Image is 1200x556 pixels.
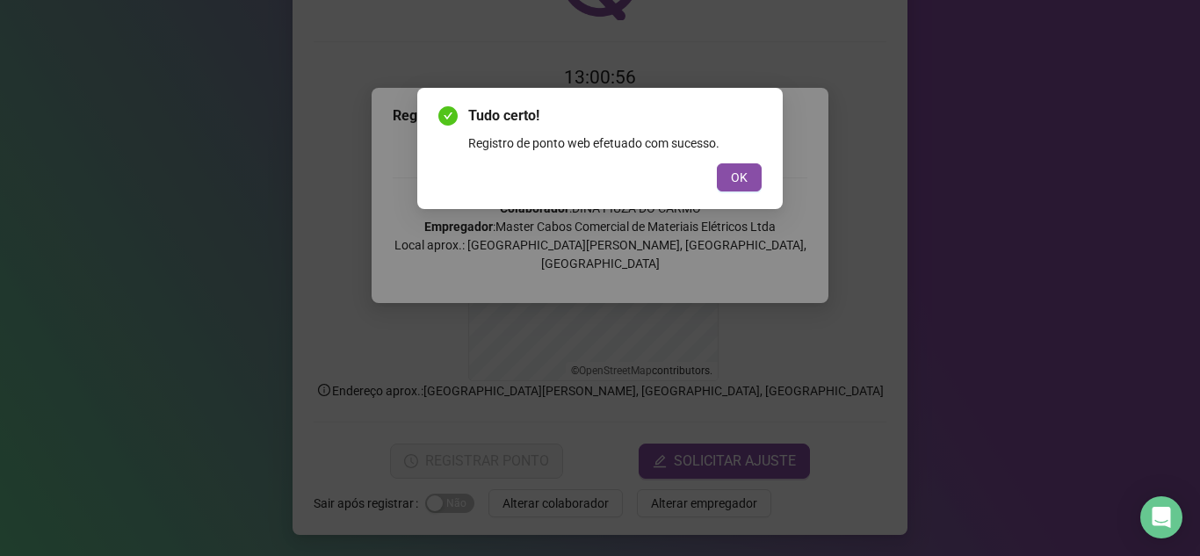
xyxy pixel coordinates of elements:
span: check-circle [438,106,458,126]
div: Registro de ponto web efetuado com sucesso. [468,134,762,153]
div: Open Intercom Messenger [1140,496,1182,538]
span: Tudo certo! [468,105,762,126]
span: OK [731,168,748,187]
button: OK [717,163,762,191]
